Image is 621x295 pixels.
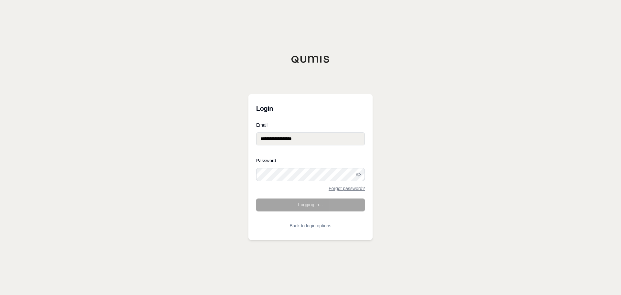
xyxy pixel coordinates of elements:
[256,123,365,127] label: Email
[256,219,365,232] button: Back to login options
[291,55,330,63] img: Qumis
[329,186,365,191] a: Forgot password?
[256,158,365,163] label: Password
[256,102,365,115] h3: Login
